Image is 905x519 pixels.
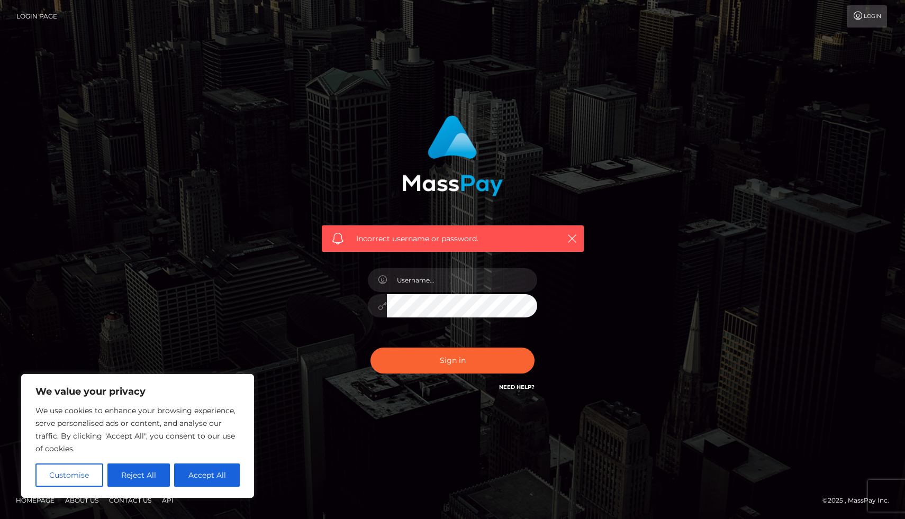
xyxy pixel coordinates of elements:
p: We use cookies to enhance your browsing experience, serve personalised ads or content, and analys... [35,404,240,455]
button: Reject All [107,463,170,487]
a: Login Page [16,5,57,28]
div: © 2025 , MassPay Inc. [822,495,897,506]
button: Customise [35,463,103,487]
a: Need Help? [499,384,535,390]
button: Accept All [174,463,240,487]
a: Contact Us [105,492,156,508]
a: Homepage [12,492,59,508]
a: About Us [61,492,103,508]
p: We value your privacy [35,385,240,398]
a: API [158,492,178,508]
button: Sign in [370,348,535,374]
input: Username... [387,268,537,292]
div: We value your privacy [21,374,254,498]
span: Incorrect username or password. [356,233,549,244]
a: Login [847,5,887,28]
img: MassPay Login [402,115,503,196]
